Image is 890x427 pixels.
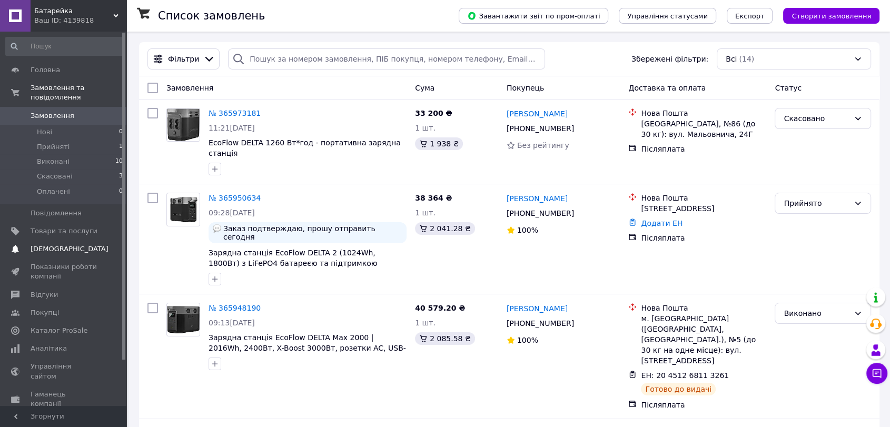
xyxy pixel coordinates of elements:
[641,108,766,118] div: Нова Пошта
[784,113,849,124] div: Скасовано
[641,233,766,243] div: Післяплата
[784,197,849,209] div: Прийнято
[37,142,70,152] span: Прийняті
[209,249,377,278] a: Зарядна станція EcoFlow DELTA 2 (1024Wh, 1800Вт) з LiFePO4 батареєю та підтримкою сонячних панелей
[31,111,74,121] span: Замовлення
[641,193,766,203] div: Нова Пошта
[641,383,716,395] div: Готово до видачі
[507,303,568,314] a: [PERSON_NAME]
[31,290,58,300] span: Відгуки
[619,8,716,24] button: Управління статусами
[31,244,108,254] span: [DEMOGRAPHIC_DATA]
[37,127,52,137] span: Нові
[31,83,126,102] span: Замовлення та повідомлення
[459,8,608,24] button: Завантажити звіт по пром-оплаті
[31,362,97,381] span: Управління сайтом
[727,8,773,24] button: Експорт
[641,118,766,140] div: [GEOGRAPHIC_DATA], №86 (до 30 кг): вул. Мальовнича, 24Г
[158,9,265,22] h1: Список замовлень
[167,196,200,223] img: Фото товару
[641,303,766,313] div: Нова Пошта
[168,54,199,64] span: Фільтри
[784,307,849,319] div: Виконано
[505,206,576,221] div: [PHONE_NUMBER]
[415,109,452,117] span: 33 200 ₴
[415,137,463,150] div: 1 938 ₴
[209,109,261,117] a: № 365973181
[415,84,434,92] span: Cума
[37,187,70,196] span: Оплачені
[415,124,436,132] span: 1 шт.
[641,144,766,154] div: Післяплата
[115,157,123,166] span: 10
[34,16,126,25] div: Ваш ID: 4139818
[213,224,221,233] img: :speech_balloon:
[166,193,200,226] a: Фото товару
[739,55,754,63] span: (14)
[209,124,255,132] span: 11:21[DATE]
[119,127,123,137] span: 0
[505,121,576,136] div: [PHONE_NUMBER]
[517,226,538,234] span: 100%
[209,194,261,202] a: № 365950634
[119,142,123,152] span: 1
[166,108,200,142] a: Фото товару
[517,336,538,344] span: 100%
[34,6,113,16] span: Батарейка
[641,400,766,410] div: Післяплата
[415,208,436,217] span: 1 шт.
[783,8,879,24] button: Створити замовлення
[31,308,59,317] span: Покупці
[775,84,802,92] span: Статус
[628,84,706,92] span: Доставка та оплата
[415,194,452,202] span: 38 364 ₴
[415,332,475,345] div: 2 085.58 ₴
[209,304,261,312] a: № 365948190
[37,172,73,181] span: Скасовані
[507,84,544,92] span: Покупець
[228,48,545,69] input: Пошук за номером замовлення, ПІБ покупця, номером телефону, Email, номером накладної
[31,262,97,281] span: Показники роботи компанії
[223,224,402,241] span: Заказ подтверждаю, прошу отправить сегодня
[507,193,568,204] a: [PERSON_NAME]
[415,222,475,235] div: 2 041.28 ₴
[31,208,82,218] span: Повідомлення
[641,219,683,227] a: Додати ЕН
[209,319,255,327] span: 09:13[DATE]
[209,138,401,157] a: EcoFlow DELTA 1260 Вт*год - портативна зарядна станція
[505,316,576,331] div: [PHONE_NUMBER]
[641,371,729,380] span: ЕН: 20 4512 6811 3261
[209,333,406,363] a: Зарядна станція EcoFlow DELTA Max 2000 | 2016Wh, 2400Вт, X-Boost 3000Вт, розетки AC, USB-C, заряд...
[773,11,879,19] a: Створити замовлення
[735,12,765,20] span: Експорт
[517,141,569,150] span: Без рейтингу
[726,54,737,64] span: Всі
[627,12,708,20] span: Управління статусами
[31,344,67,353] span: Аналітика
[866,363,887,384] button: Чат з покупцем
[31,226,97,236] span: Товари та послуги
[166,84,213,92] span: Замовлення
[209,208,255,217] span: 09:28[DATE]
[792,12,871,20] span: Створити замовлення
[507,108,568,119] a: [PERSON_NAME]
[37,157,70,166] span: Виконані
[31,326,87,335] span: Каталог ProSale
[31,65,60,75] span: Головна
[119,187,123,196] span: 0
[415,304,465,312] span: 40 579.20 ₴
[631,54,708,64] span: Збережені фільтри:
[167,306,200,333] img: Фото товару
[5,37,124,56] input: Пошук
[31,390,97,409] span: Гаманець компанії
[415,319,436,327] span: 1 шт.
[467,11,600,21] span: Завантажити звіт по пром-оплаті
[119,172,123,181] span: 3
[166,303,200,336] a: Фото товару
[641,313,766,366] div: м. [GEOGRAPHIC_DATA] ([GEOGRAPHIC_DATA], [GEOGRAPHIC_DATA].), №5 (до 30 кг на одне місце): вул. [...
[167,108,200,141] img: Фото товару
[641,203,766,214] div: [STREET_ADDRESS]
